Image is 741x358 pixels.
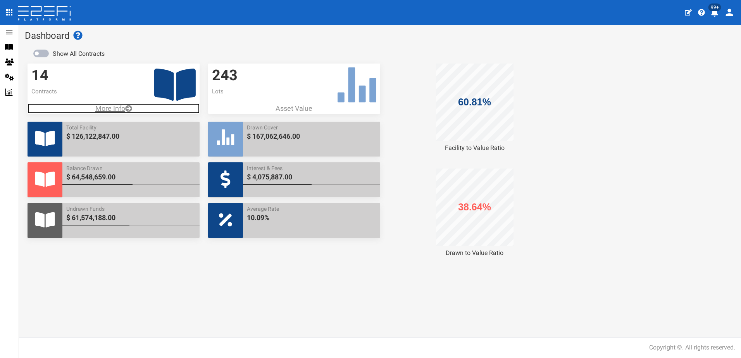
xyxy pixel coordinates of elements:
[25,31,735,41] h1: Dashboard
[649,343,735,352] div: Copyright ©. All rights reserved.
[31,88,196,96] p: Contracts
[247,172,376,182] span: $ 4,075,887.00
[31,67,196,84] h3: 14
[66,131,196,141] span: $ 126,122,847.00
[389,144,561,153] div: Facility to Value Ratio
[66,124,196,131] span: Total Facility
[247,164,376,172] span: Interest & Fees
[389,249,561,258] div: Drawn to Value Ratio
[28,103,200,114] a: More Info
[66,213,196,223] span: $ 61,574,188.00
[247,131,376,141] span: $ 167,062,646.00
[53,50,105,59] label: Show All Contracts
[212,67,376,84] h3: 243
[247,205,376,213] span: Average Rate
[66,205,196,213] span: Undrawn Funds
[247,213,376,223] span: 10.09%
[208,103,380,114] p: Asset Value
[66,172,196,182] span: $ 64,548,659.00
[66,164,196,172] span: Balance Drawn
[212,88,376,96] p: Lots
[247,124,376,131] span: Drawn Cover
